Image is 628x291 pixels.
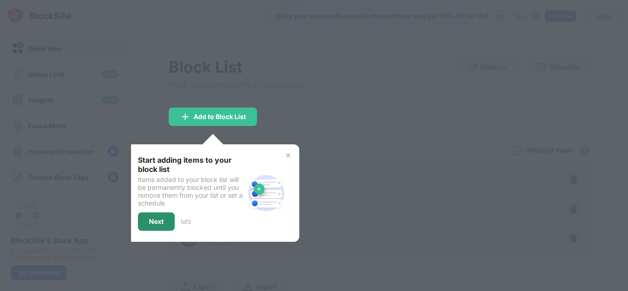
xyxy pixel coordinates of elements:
div: Next [149,218,164,225]
div: Add to Block List [194,113,246,120]
div: Items added to your block list will be permanently blocked until you remove them from your list o... [138,176,244,207]
img: block-site.svg [244,171,288,215]
div: Start adding items to your block list [138,155,244,174]
div: 1 of 3 [180,218,191,225]
img: x-button.svg [285,152,292,159]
